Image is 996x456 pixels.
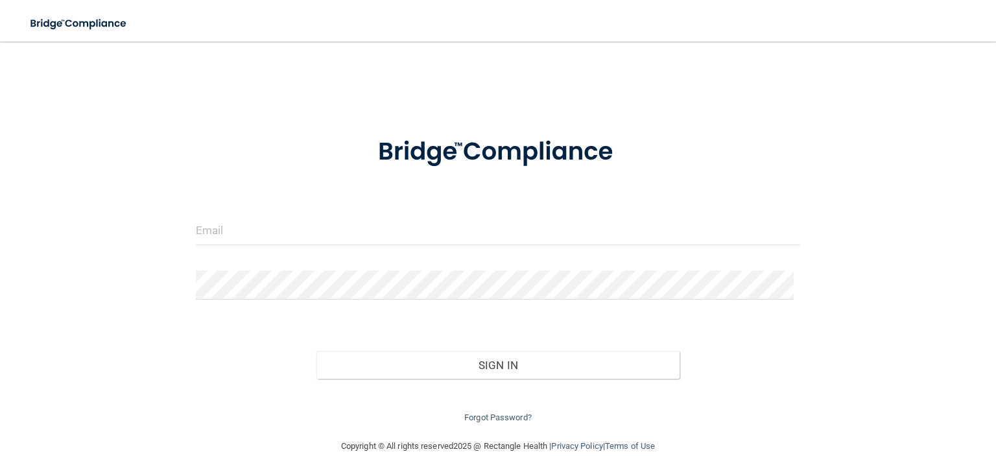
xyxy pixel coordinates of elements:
[19,10,139,37] img: bridge_compliance_login_screen.278c3ca4.svg
[196,216,800,245] input: Email
[316,351,679,379] button: Sign In
[352,119,645,185] img: bridge_compliance_login_screen.278c3ca4.svg
[605,441,655,451] a: Terms of Use
[551,441,602,451] a: Privacy Policy
[464,413,532,422] a: Forgot Password?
